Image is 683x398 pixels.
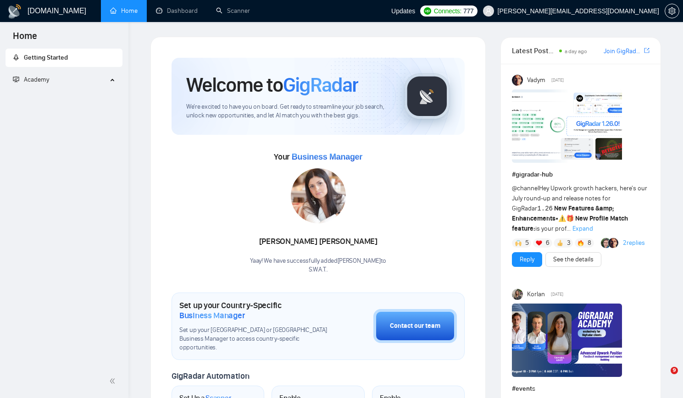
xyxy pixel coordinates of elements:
[24,76,49,83] span: Academy
[7,4,22,19] img: logo
[216,7,250,15] a: searchScanner
[512,289,523,300] img: Korlan
[512,304,622,377] img: F09ASNL5WRY-GR%20Academy%20-%20Tamara%20Levit.png
[390,321,440,331] div: Contact our team
[434,6,461,16] span: Connects:
[652,367,674,389] iframe: Intercom live chat
[527,289,545,299] span: Korlan
[512,384,650,394] h1: # events
[6,29,44,49] span: Home
[577,240,584,246] img: 🔥
[665,7,679,15] a: setting
[604,46,642,56] a: Join GigRadar Slack Community
[391,7,415,15] span: Updates
[512,170,650,180] h1: # gigradar-hub
[512,75,523,86] img: Vadym
[665,4,679,18] button: setting
[512,184,647,232] span: Hey Upwork growth hackers, here's our July round-up and release notes for GigRadar • is your prof...
[551,290,563,298] span: [DATE]
[13,54,19,61] span: rocket
[250,257,386,274] div: Yaay! We have successfully added [PERSON_NAME] to
[512,89,622,163] img: F09AC4U7ATU-image.png
[671,367,678,374] span: 9
[13,76,19,83] span: fund-projection-screen
[520,254,534,265] a: Reply
[551,76,564,84] span: [DATE]
[512,184,539,192] span: @channel
[572,225,593,232] span: Expand
[545,252,601,267] button: See the details
[186,103,389,120] span: We're excited to have you on board. Get ready to streamline your job search, unlock new opportuni...
[110,7,138,15] a: homeHome
[463,6,473,16] span: 777
[250,265,386,274] p: S.W.A.T. .
[512,45,556,56] span: Latest Posts from the GigRadar Community
[588,238,591,248] span: 8
[283,72,358,97] span: GigRadar
[525,238,529,248] span: 5
[644,46,650,55] a: export
[623,238,645,248] a: 2replies
[558,215,566,222] span: ⚠️
[536,240,542,246] img: ❤️
[186,72,358,97] h1: Welcome to
[485,8,492,14] span: user
[291,168,346,223] img: 1706119779818-multi-117.jpg
[644,47,650,54] span: export
[515,240,522,246] img: 🙌
[601,238,611,248] img: Alex B
[172,371,249,381] span: GigRadar Automation
[156,7,198,15] a: dashboardDashboard
[537,205,553,212] code: 1.26
[292,152,362,161] span: Business Manager
[373,309,457,343] button: Contact our team
[557,240,563,246] img: 👍
[566,215,574,222] span: 🎁
[24,54,68,61] span: Getting Started
[274,152,362,162] span: Your
[565,48,587,55] span: a day ago
[553,254,594,265] a: See the details
[6,49,122,67] li: Getting Started
[546,238,550,248] span: 6
[179,326,328,352] span: Set up your [GEOGRAPHIC_DATA] or [GEOGRAPHIC_DATA] Business Manager to access country-specific op...
[179,300,328,321] h1: Set up your Country-Specific
[13,76,49,83] span: Academy
[109,376,118,386] span: double-left
[512,252,542,267] button: Reply
[567,238,571,248] span: 3
[404,73,450,119] img: gigradar-logo.png
[512,205,614,222] strong: New Features &amp; Enhancements
[527,75,545,85] span: Vadym
[179,310,245,321] span: Business Manager
[250,234,386,249] div: [PERSON_NAME] [PERSON_NAME]
[424,7,431,15] img: upwork-logo.png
